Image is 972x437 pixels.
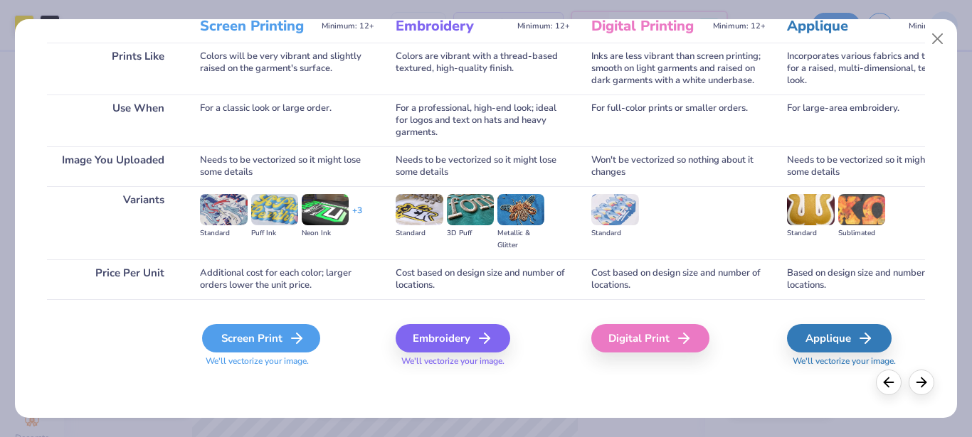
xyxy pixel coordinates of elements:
[447,227,494,239] div: 3D Puff
[396,17,512,36] h3: Embroidery
[591,259,766,299] div: Cost based on design size and number of locations.
[838,227,885,239] div: Sublimated
[352,205,362,229] div: + 3
[591,194,638,225] img: Standard
[591,43,766,95] div: Inks are less vibrant than screen printing; smooth on light garments and raised on dark garments ...
[200,17,316,36] h3: Screen Printing
[591,324,709,352] div: Digital Print
[47,186,179,259] div: Variants
[47,95,179,146] div: Use When
[787,95,961,146] div: For large-area embroidery.
[787,259,961,299] div: Based on design size and number of locations.
[591,146,766,186] div: Won't be vectorized so nothing about it changes
[47,259,179,299] div: Price Per Unit
[447,194,494,225] img: 3D Puff
[591,227,638,239] div: Standard
[322,21,374,31] span: Minimum: 12+
[200,227,247,239] div: Standard
[200,95,374,146] div: For a classic look or large order.
[200,43,374,95] div: Colors will be very vibrant and slightly raised on the garment's surface.
[787,355,961,367] span: We'll vectorize your image.
[200,146,374,186] div: Needs to be vectorized so it might lose some details
[396,227,443,239] div: Standard
[787,146,961,186] div: Needs to be vectorized so it might lose some details
[591,17,707,36] h3: Digital Printing
[302,194,349,225] img: Neon Ink
[787,194,834,225] img: Standard
[47,146,179,186] div: Image You Uploaded
[200,194,247,225] img: Standard
[47,43,179,95] div: Prints Like
[251,227,298,239] div: Puff Ink
[787,227,834,239] div: Standard
[787,324,892,352] div: Applique
[396,146,570,186] div: Needs to be vectorized so it might lose some details
[396,355,570,367] span: We'll vectorize your image.
[497,227,544,252] div: Metallic & Glitter
[396,95,570,146] div: For a professional, high-end look; ideal for logos and text on hats and heavy garments.
[517,21,570,31] span: Minimum: 12+
[838,194,885,225] img: Sublimated
[396,43,570,95] div: Colors are vibrant with a thread-based textured, high-quality finish.
[591,95,766,146] div: For full-color prints or smaller orders.
[396,324,510,352] div: Embroidery
[302,227,349,239] div: Neon Ink
[396,259,570,299] div: Cost based on design size and number of locations.
[251,194,298,225] img: Puff Ink
[200,355,374,367] span: We'll vectorize your image.
[497,194,544,225] img: Metallic & Glitter
[202,324,320,352] div: Screen Print
[396,194,443,225] img: Standard
[200,259,374,299] div: Additional cost for each color; larger orders lower the unit price.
